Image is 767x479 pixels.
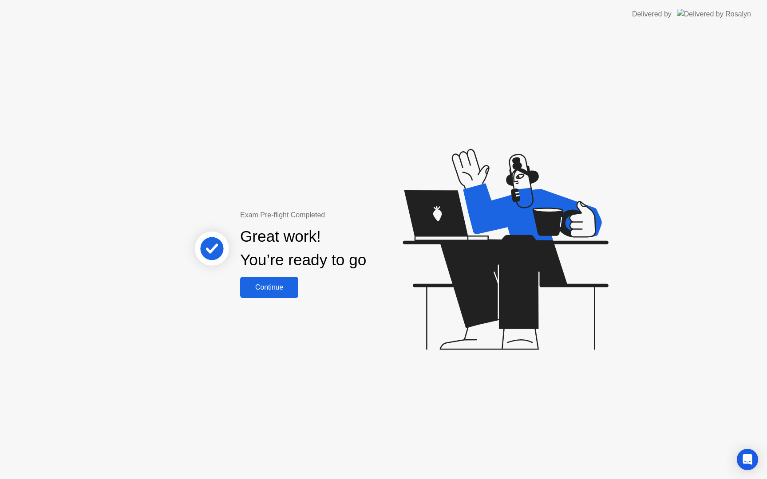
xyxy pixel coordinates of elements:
[677,9,751,19] img: Delivered by Rosalyn
[737,449,758,470] div: Open Intercom Messenger
[243,283,296,291] div: Continue
[240,225,366,272] div: Great work! You’re ready to go
[632,9,672,20] div: Delivered by
[240,277,298,298] button: Continue
[240,210,423,220] div: Exam Pre-flight Completed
